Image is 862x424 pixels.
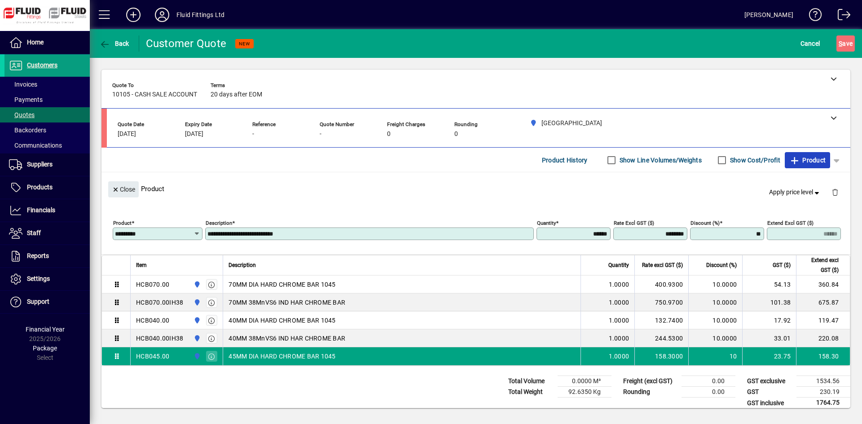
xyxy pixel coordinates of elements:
span: Quotes [9,111,35,118]
div: Fluid Fittings Ltd [176,8,224,22]
span: Home [27,39,44,46]
button: Close [108,181,139,197]
td: 0.0000 M³ [558,376,611,387]
app-page-header-button: Delete [824,188,846,196]
div: [PERSON_NAME] [744,8,793,22]
td: 17.92 [742,311,796,329]
button: Product History [538,152,591,168]
td: 10.0000 [688,329,742,347]
span: 1.0000 [609,298,629,307]
td: Freight (excl GST) [619,376,682,387]
span: - [252,131,254,138]
a: Settings [4,268,90,290]
mat-label: Product [113,220,132,226]
div: 132.7400 [640,316,683,325]
span: Product History [542,153,588,167]
a: Staff [4,222,90,245]
span: 40MM 38MnVS6 IND HAR CHROME BAR [229,334,345,343]
span: Description [229,260,256,270]
mat-label: Quantity [537,220,556,226]
span: 40MM DIA HARD CHROME BAR 1045 [229,316,335,325]
span: [DATE] [118,131,136,138]
span: Settings [27,275,50,282]
a: Home [4,31,90,54]
td: GST [743,387,796,398]
a: Support [4,291,90,313]
div: Customer Quote [146,36,227,51]
td: 10.0000 [688,275,742,293]
button: Back [97,35,132,52]
mat-label: Description [206,220,232,226]
span: Financials [27,206,55,214]
td: 101.38 [742,293,796,311]
span: Backorders [9,127,46,134]
span: AUCKLAND [191,297,202,307]
a: Financials [4,199,90,222]
app-page-header-button: Close [106,185,141,193]
span: GST ($) [773,260,791,270]
span: AUCKLAND [191,280,202,289]
span: AUCKLAND [191,351,202,361]
td: 220.08 [796,329,850,347]
span: 1.0000 [609,334,629,343]
button: Save [836,35,855,52]
div: 400.9300 [640,280,683,289]
span: Discount (%) [706,260,737,270]
div: 750.9700 [640,298,683,307]
button: Profile [148,7,176,23]
td: 1764.75 [796,398,850,409]
td: GST inclusive [743,398,796,409]
button: Cancel [798,35,822,52]
td: 92.6350 Kg [558,387,611,398]
span: Quantity [608,260,629,270]
div: HCB045.00 [136,352,169,361]
span: 0 [387,131,391,138]
span: Back [99,40,129,47]
label: Show Line Volumes/Weights [618,156,702,165]
span: Invoices [9,81,37,88]
span: Suppliers [27,161,53,168]
td: 0.00 [682,387,735,398]
label: Show Cost/Profit [728,156,780,165]
span: Product [789,153,826,167]
span: S [839,40,842,47]
span: 70MM 38MnVS6 IND HAR CHROME BAR [229,298,345,307]
td: 10 [688,347,742,365]
button: Product [785,152,830,168]
td: 119.47 [796,311,850,329]
td: 675.87 [796,293,850,311]
span: 45MM DIA HARD CHROME BAR 1045 [229,352,335,361]
span: [DATE] [185,131,203,138]
span: Cancel [800,36,820,51]
a: Payments [4,92,90,107]
span: Support [27,298,49,305]
span: Rate excl GST ($) [642,260,683,270]
td: 360.84 [796,275,850,293]
button: Delete [824,181,846,203]
a: Reports [4,245,90,267]
mat-label: Rate excl GST ($) [614,220,654,226]
td: GST exclusive [743,376,796,387]
a: Logout [831,2,851,31]
a: Invoices [4,77,90,92]
span: NEW [239,41,250,47]
span: 1.0000 [609,280,629,289]
span: 0 [454,131,458,138]
div: HCB070.00 [136,280,169,289]
td: Total Weight [504,387,558,398]
span: 1.0000 [609,352,629,361]
a: Quotes [4,107,90,122]
a: Communications [4,138,90,153]
span: Payments [9,96,43,103]
span: 20 days after EOM [211,91,262,98]
td: Rounding [619,387,682,398]
span: Products [27,184,53,191]
span: Customers [27,61,57,69]
mat-label: Discount (%) [690,220,720,226]
td: 230.19 [796,387,850,398]
td: 0.00 [682,376,735,387]
span: Staff [27,229,41,236]
span: Financial Year [26,326,65,333]
button: Add [119,7,148,23]
span: - [320,131,321,138]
